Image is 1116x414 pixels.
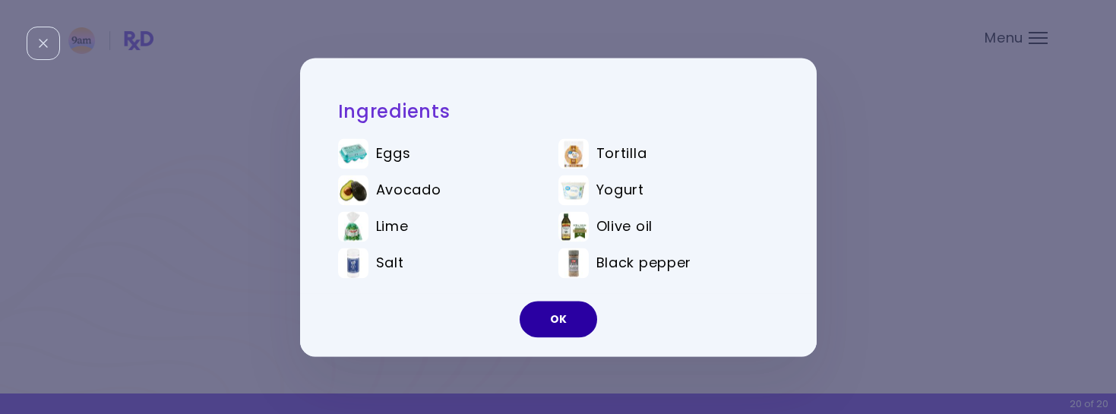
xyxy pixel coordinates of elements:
h2: Ingredients [338,100,779,123]
span: Salt [376,254,404,271]
span: Tortilla [596,145,647,162]
div: Close [27,27,60,60]
span: Eggs [376,145,411,162]
span: Black pepper [596,254,692,271]
span: Avocado [376,182,441,198]
button: OK [520,301,597,337]
span: Olive oil [596,218,653,235]
span: Yogurt [596,182,644,198]
span: Lime [376,218,409,235]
